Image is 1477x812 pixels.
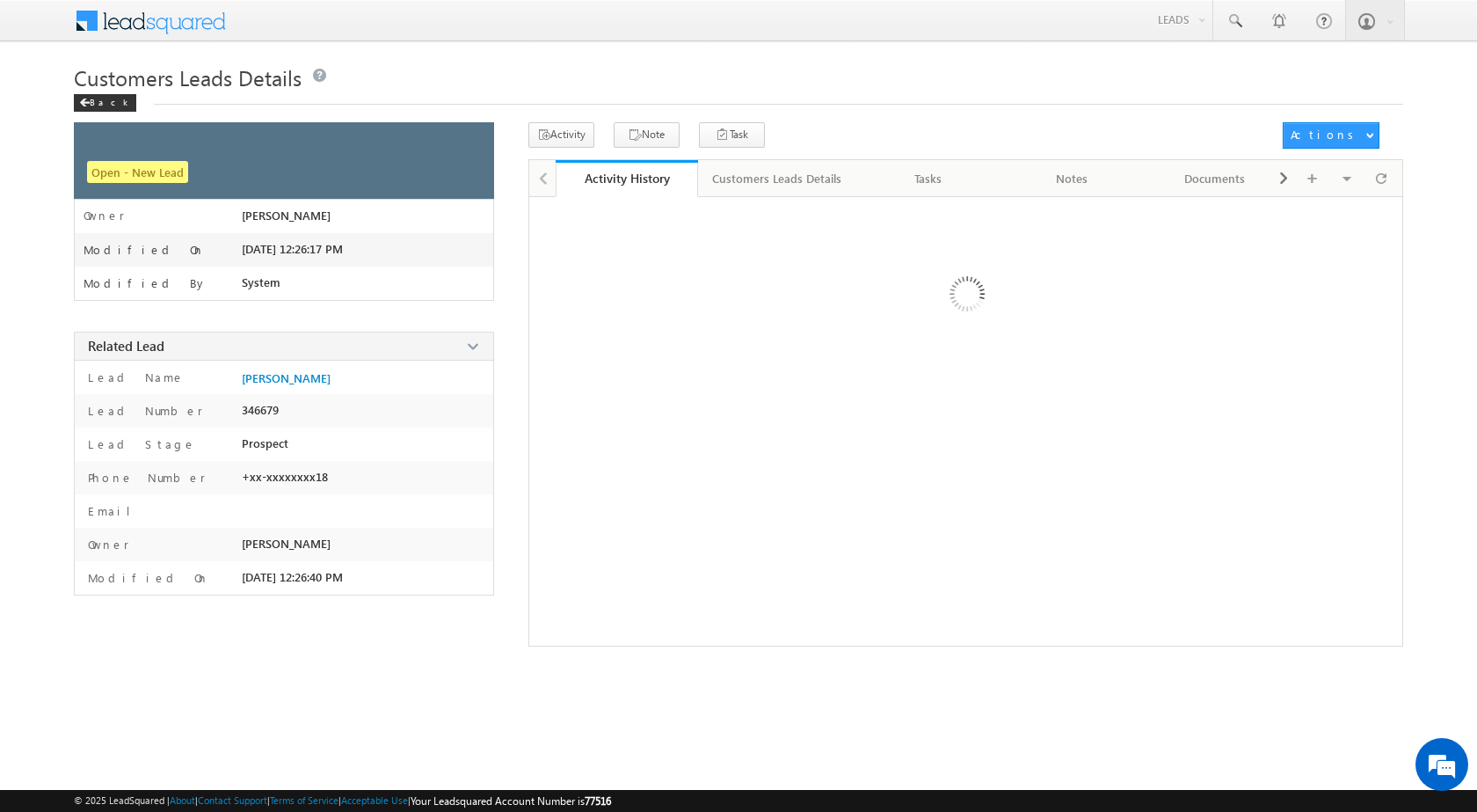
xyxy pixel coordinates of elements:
[698,160,857,197] a: Customers Leads Details
[556,160,699,197] a: Activity History
[699,122,765,148] button: Task
[857,160,1000,197] a: Tasks
[242,275,280,289] span: System
[84,503,144,519] label: Email
[242,537,331,551] span: [PERSON_NAME]
[341,794,408,806] a: Acceptable Use
[242,242,343,256] span: [DATE] 12:26:17 PM
[411,794,611,808] span: Your Leadsquared Account Number is
[242,570,343,584] span: [DATE] 12:26:40 PM
[84,243,205,257] label: Modified On
[88,337,164,355] span: Related Lead
[528,122,594,148] button: Activity
[242,436,288,450] span: Prospect
[875,206,1057,388] img: Loading ...
[1000,160,1144,197] a: Notes
[1291,127,1360,143] div: Actions
[84,369,185,385] label: Lead Name
[242,208,331,223] span: [PERSON_NAME]
[1158,168,1271,189] div: Documents
[871,168,985,189] div: Tasks
[270,794,338,806] a: Terms of Service
[84,436,196,452] label: Lead Stage
[84,403,203,419] label: Lead Number
[198,794,267,806] a: Contact Support
[87,161,188,183] span: Open - New Lead
[74,63,302,91] span: Customers Leads Details
[585,794,611,808] span: 77516
[74,793,611,809] span: © 2025 LeadSquared | | | | |
[170,794,195,806] a: About
[242,371,331,385] a: [PERSON_NAME]
[84,276,207,290] label: Modified By
[74,94,136,112] div: Back
[712,168,841,189] div: Customers Leads Details
[1283,122,1379,149] button: Actions
[242,470,328,484] span: +xx-xxxxxxxx18
[84,208,125,223] label: Owner
[84,537,129,552] label: Owner
[1144,160,1287,197] a: Documents
[242,403,279,417] span: 346679
[614,122,680,148] button: Note
[84,570,209,586] label: Modified On
[1015,168,1128,189] div: Notes
[569,170,686,187] div: Activity History
[84,470,206,486] label: Phone Number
